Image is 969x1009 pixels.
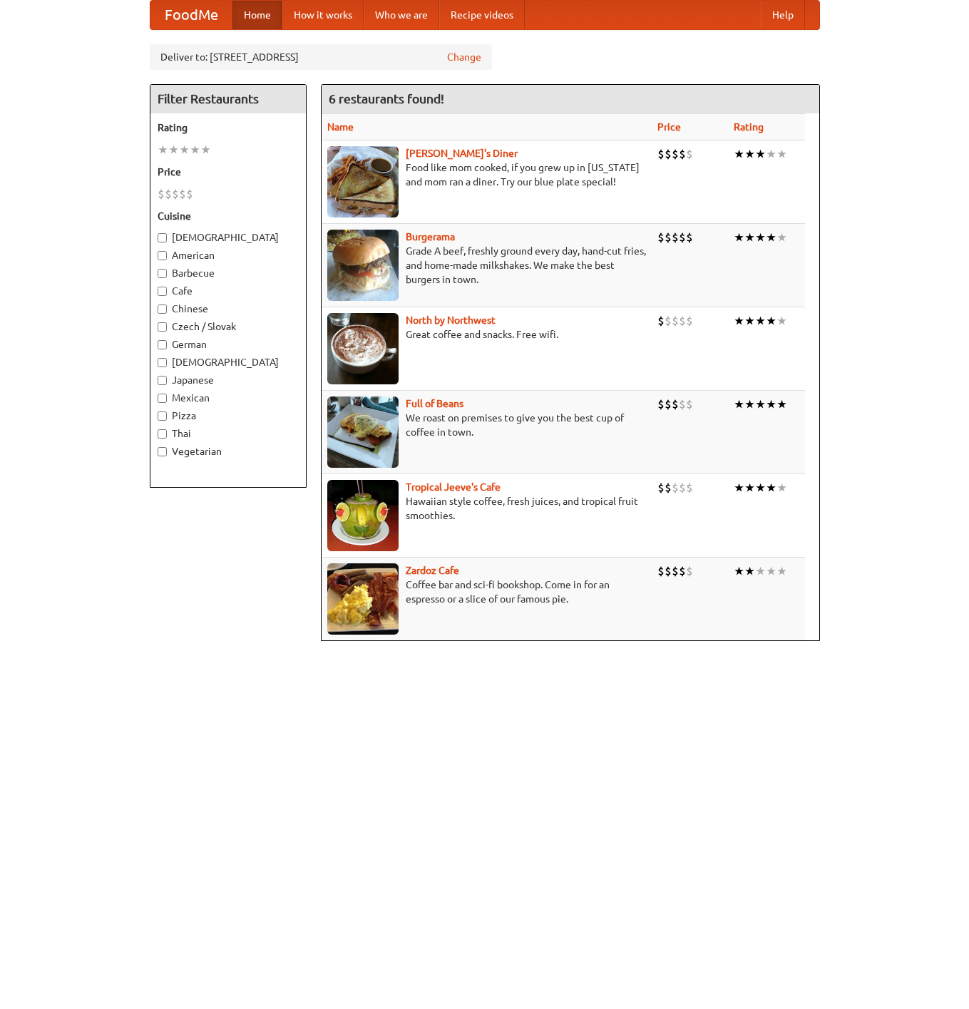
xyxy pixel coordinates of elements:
[679,313,686,329] li: $
[734,146,744,162] li: ★
[327,313,399,384] img: north.jpg
[665,230,672,245] li: $
[327,411,646,439] p: We roast on premises to give you the best cup of coffee in town.
[158,373,299,387] label: Japanese
[776,313,787,329] li: ★
[744,396,755,412] li: ★
[327,396,399,468] img: beans.jpg
[755,146,766,162] li: ★
[158,121,299,135] h5: Rating
[150,85,306,113] h4: Filter Restaurants
[734,563,744,579] li: ★
[686,480,693,496] li: $
[158,322,167,332] input: Czech / Slovak
[282,1,364,29] a: How it works
[686,146,693,162] li: $
[158,269,167,278] input: Barbecue
[158,391,299,405] label: Mexican
[776,146,787,162] li: ★
[657,563,665,579] li: $
[158,319,299,334] label: Czech / Slovak
[327,244,646,287] p: Grade A beef, freshly ground every day, hand-cut fries, and home-made milkshakes. We make the bes...
[158,251,167,260] input: American
[744,480,755,496] li: ★
[665,313,672,329] li: $
[679,230,686,245] li: $
[744,563,755,579] li: ★
[755,563,766,579] li: ★
[327,160,646,189] p: Food like mom cooked, if you grew up in [US_STATE] and mom ran a diner. Try our blue plate special!
[686,563,693,579] li: $
[657,396,665,412] li: $
[406,398,463,409] b: Full of Beans
[766,480,776,496] li: ★
[744,230,755,245] li: ★
[744,146,755,162] li: ★
[776,396,787,412] li: ★
[327,146,399,217] img: sallys.jpg
[776,563,787,579] li: ★
[766,313,776,329] li: ★
[327,121,354,133] a: Name
[158,409,299,423] label: Pizza
[150,44,492,70] div: Deliver to: [STREET_ADDRESS]
[327,230,399,301] img: burgerama.jpg
[657,313,665,329] li: $
[158,284,299,298] label: Cafe
[158,394,167,403] input: Mexican
[776,230,787,245] li: ★
[766,396,776,412] li: ★
[158,230,299,245] label: [DEMOGRAPHIC_DATA]
[755,480,766,496] li: ★
[734,121,764,133] a: Rating
[686,396,693,412] li: $
[179,142,190,158] li: ★
[327,563,399,635] img: zardoz.jpg
[158,426,299,441] label: Thai
[158,186,165,202] li: $
[679,563,686,579] li: $
[406,565,459,576] a: Zardoz Cafe
[755,313,766,329] li: ★
[168,142,179,158] li: ★
[406,481,501,493] b: Tropical Jeeve's Cafe
[672,313,679,329] li: $
[158,165,299,179] h5: Price
[158,376,167,385] input: Japanese
[672,563,679,579] li: $
[158,337,299,352] label: German
[672,146,679,162] li: $
[672,480,679,496] li: $
[172,186,179,202] li: $
[158,287,167,296] input: Cafe
[755,230,766,245] li: ★
[761,1,805,29] a: Help
[406,231,455,242] a: Burgerama
[327,327,646,342] p: Great coffee and snacks. Free wifi.
[158,266,299,280] label: Barbecue
[327,480,399,551] img: jeeves.jpg
[158,209,299,223] h5: Cuisine
[232,1,282,29] a: Home
[158,444,299,459] label: Vegetarian
[158,429,167,439] input: Thai
[179,186,186,202] li: $
[406,314,496,326] b: North by Northwest
[657,230,665,245] li: $
[734,480,744,496] li: ★
[766,146,776,162] li: ★
[186,186,193,202] li: $
[657,121,681,133] a: Price
[327,494,646,523] p: Hawaiian style coffee, fresh juices, and tropical fruit smoothies.
[200,142,211,158] li: ★
[755,396,766,412] li: ★
[657,480,665,496] li: $
[766,230,776,245] li: ★
[734,313,744,329] li: ★
[158,358,167,367] input: [DEMOGRAPHIC_DATA]
[165,186,172,202] li: $
[406,148,518,159] b: [PERSON_NAME]'s Diner
[158,355,299,369] label: [DEMOGRAPHIC_DATA]
[657,146,665,162] li: $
